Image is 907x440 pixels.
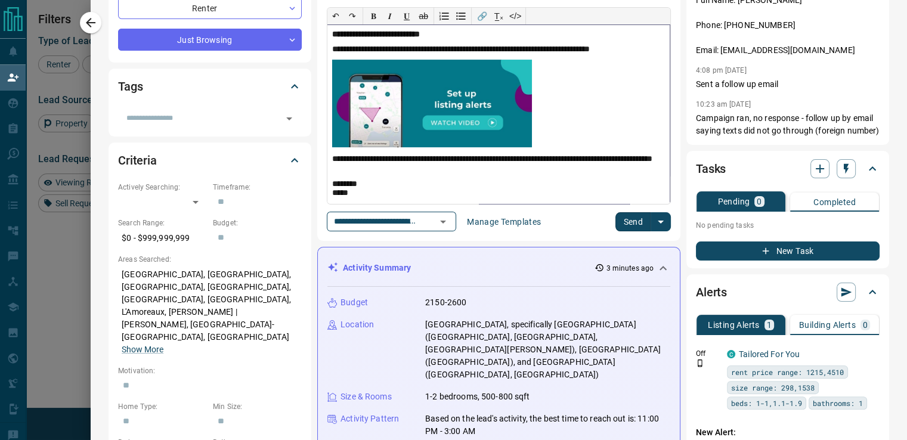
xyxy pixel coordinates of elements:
button: 🔗 [473,8,490,24]
p: $0 - $999,999,999 [118,228,207,248]
p: Areas Searched: [118,254,302,265]
button: ↷ [344,8,361,24]
button: Send [615,212,651,231]
p: Pending [717,197,750,206]
button: Open [435,213,451,230]
p: Building Alerts [799,321,856,329]
p: 3 minutes ago [606,263,654,274]
h2: Tasks [696,159,726,178]
p: 4:08 pm [DATE] [696,66,747,75]
p: Campaign ran, no response - follow up by email saying texts did not go through (foreign number) [696,112,880,137]
p: 0 [757,197,761,206]
button: T̲ₓ [490,8,507,24]
button: 𝑰 [382,8,398,24]
p: Completed [813,198,856,206]
h2: Tags [118,77,143,96]
p: Search Range: [118,218,207,228]
p: [GEOGRAPHIC_DATA], [GEOGRAPHIC_DATA], [GEOGRAPHIC_DATA], [GEOGRAPHIC_DATA], [GEOGRAPHIC_DATA], [G... [118,265,302,360]
button: </> [507,8,524,24]
span: size range: 298,1538 [731,382,815,393]
p: Budget [340,296,368,309]
p: Off [696,348,720,359]
p: Listing Alerts [708,321,760,329]
button: ab [415,8,432,24]
div: split button [615,212,671,231]
p: Activity Pattern [340,413,399,425]
div: Activity Summary3 minutes ago [327,257,670,279]
h2: Criteria [118,151,157,170]
p: 10:23 am [DATE] [696,100,751,109]
button: Manage Templates [460,212,548,231]
div: Criteria [118,146,302,175]
div: Alerts [696,278,880,306]
p: New Alert: [696,426,880,439]
p: [GEOGRAPHIC_DATA], specifically [GEOGRAPHIC_DATA] ([GEOGRAPHIC_DATA], [GEOGRAPHIC_DATA], [GEOGRAP... [425,318,670,381]
p: 1-2 bedrooms, 500-800 sqft [425,391,530,403]
p: Based on the lead's activity, the best time to reach out is: 11:00 PM - 3:00 AM [425,413,670,438]
div: Tags [118,72,302,101]
p: 1 [767,321,772,329]
p: Actively Searching: [118,182,207,193]
p: Home Type: [118,401,207,412]
p: Timeframe: [213,182,302,193]
p: 0 [863,321,868,329]
button: 𝐁 [365,8,382,24]
span: beds: 1-1,1.1-1.9 [731,397,802,409]
button: Bullet list [453,8,469,24]
p: Budget: [213,218,302,228]
a: Tailored For You [739,349,800,359]
svg: Push Notification Only [696,359,704,367]
div: condos.ca [727,350,735,358]
button: ↶ [327,8,344,24]
p: Size & Rooms [340,391,392,403]
span: bathrooms: 1 [813,397,863,409]
s: ab [419,11,428,21]
button: Numbered list [436,8,453,24]
p: No pending tasks [696,216,880,234]
button: New Task [696,241,880,261]
button: Open [281,110,298,127]
img: listing_alerts.jpg [332,60,532,147]
p: Sent a follow up email [696,78,880,91]
p: Location [340,318,374,331]
h2: Alerts [696,283,727,302]
div: Just Browsing [118,29,302,51]
p: Activity Summary [343,262,411,274]
span: rent price range: 1215,4510 [731,366,844,378]
p: 2150-2600 [425,296,466,309]
button: Show More [122,343,163,356]
p: Min Size: [213,401,302,412]
span: 𝐔 [404,11,410,21]
div: Tasks [696,154,880,183]
p: Motivation: [118,365,302,376]
button: 𝐔 [398,8,415,24]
